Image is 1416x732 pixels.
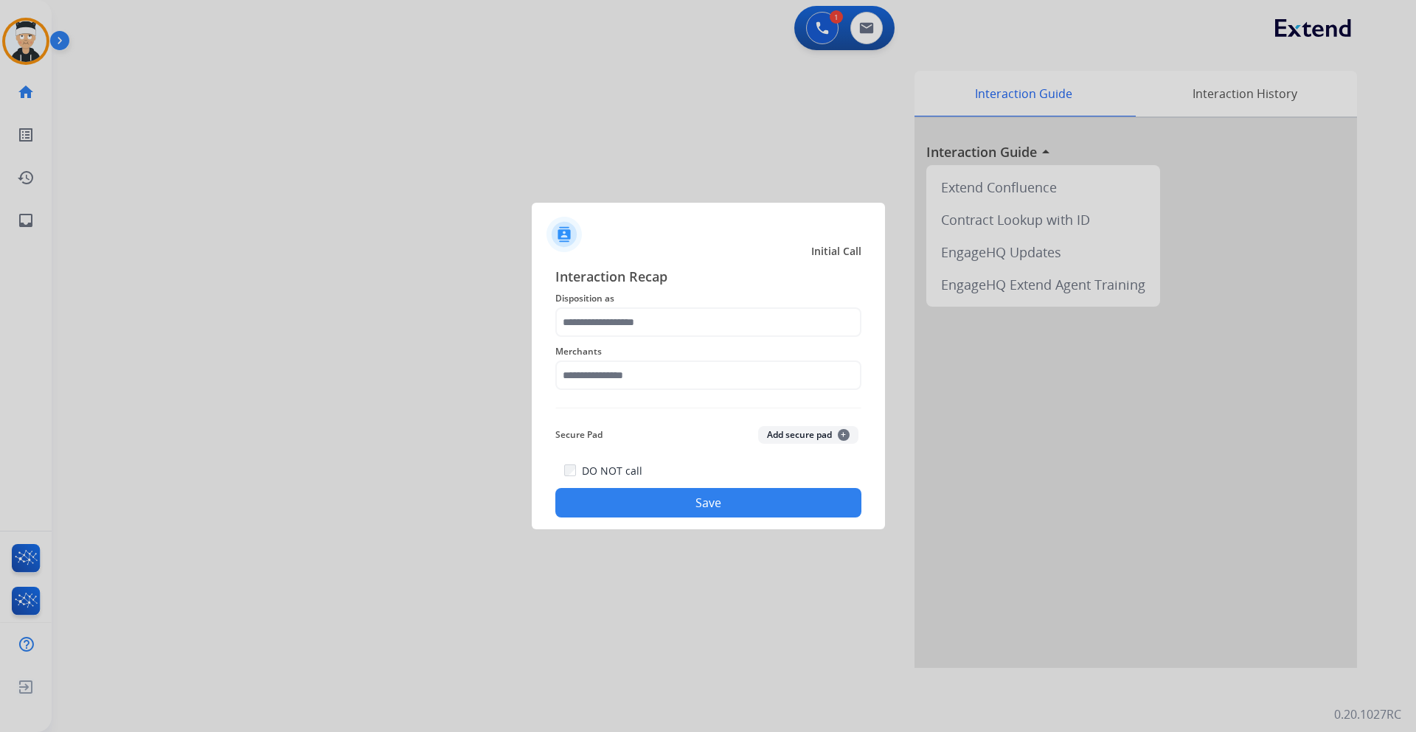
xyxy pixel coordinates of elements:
span: Disposition as [555,290,861,307]
img: contact-recap-line.svg [555,408,861,408]
span: Interaction Recap [555,266,861,290]
span: Initial Call [811,244,861,259]
img: contactIcon [546,217,582,252]
button: Add secure pad+ [758,426,858,444]
span: + [838,429,850,441]
span: Secure Pad [555,426,603,444]
button: Save [555,488,861,517]
span: Merchants [555,343,861,360]
p: 0.20.1027RC [1334,705,1401,723]
label: DO NOT call [582,464,642,478]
